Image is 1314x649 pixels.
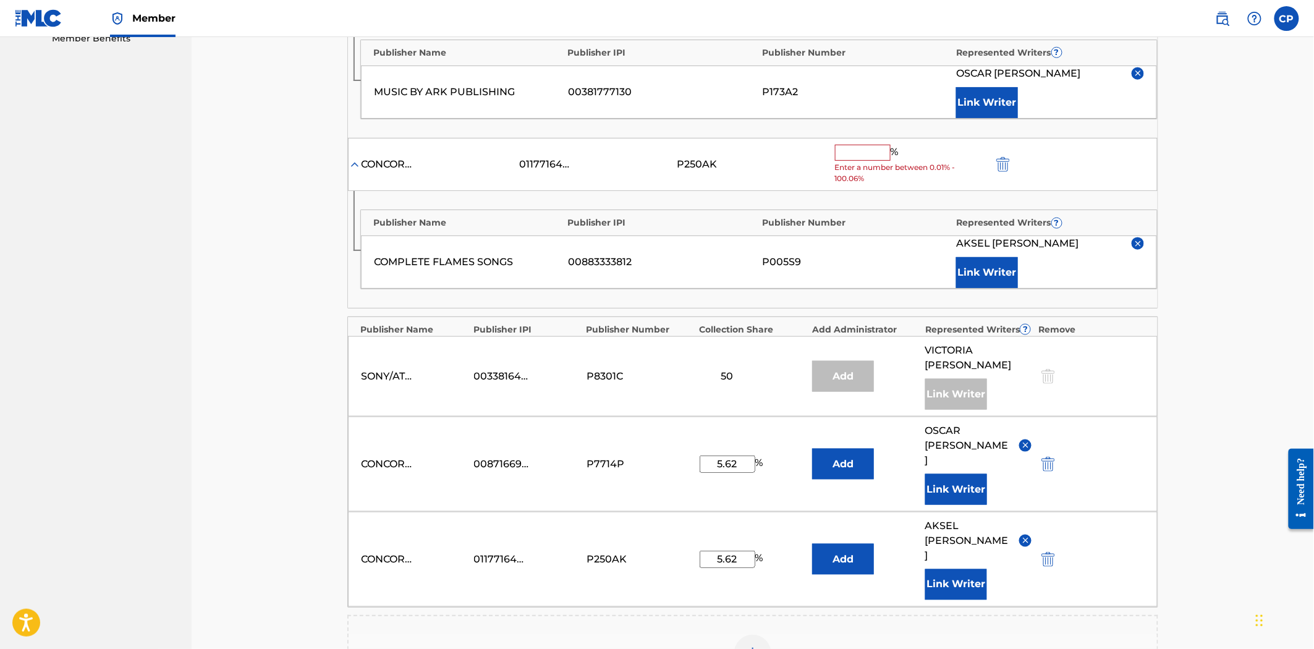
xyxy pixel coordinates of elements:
[956,257,1018,288] button: Link Writer
[755,551,766,568] span: %
[996,157,1010,172] img: 12a2ab48e56ec057fbd8.svg
[132,11,176,25] span: Member
[925,474,987,505] button: Link Writer
[957,216,1145,229] div: Represented Writers
[925,423,1011,468] span: OSCAR [PERSON_NAME]
[1038,323,1145,336] div: Remove
[1252,590,1314,649] iframe: Chat Widget
[1021,536,1030,545] img: remove-from-list-button
[1020,324,1030,334] span: ?
[1052,218,1062,228] span: ?
[891,145,902,161] span: %
[360,323,467,336] div: Publisher Name
[925,343,1032,373] span: VICTORIA [PERSON_NAME]
[925,519,1011,563] span: AKSEL [PERSON_NAME]
[373,216,562,229] div: Publisher Name
[473,323,580,336] div: Publisher IPI
[15,9,62,27] img: MLC Logo
[1210,6,1235,31] a: Public Search
[812,544,874,575] button: Add
[1247,11,1262,26] img: help
[1021,441,1030,450] img: remove-from-list-button
[956,66,1081,81] span: OSCAR [PERSON_NAME]
[374,85,562,100] div: MUSIC BY ARK PUBLISHING
[925,569,987,600] button: Link Writer
[755,456,766,473] span: %
[956,236,1079,251] span: AKSEL [PERSON_NAME]
[568,46,757,59] div: Publisher IPI
[812,449,874,480] button: Add
[1274,6,1299,31] div: User Menu
[587,323,693,336] div: Publisher Number
[812,323,919,336] div: Add Administrator
[956,87,1018,118] button: Link Writer
[835,162,987,184] span: Enter a number between 0.01% - 100.06%
[1041,457,1055,472] img: 12a2ab48e56ec057fbd8.svg
[110,11,125,26] img: Top Rightsholder
[568,216,757,229] div: Publisher IPI
[762,46,951,59] div: Publisher Number
[1134,69,1143,78] img: remove-from-list-button
[762,216,951,229] div: Publisher Number
[1242,6,1267,31] div: Help
[1279,439,1314,539] iframe: Resource Center
[374,255,562,269] div: COMPLETE FLAMES SONGS
[925,323,1032,336] div: Represented Writers
[568,255,756,269] div: 00883333812
[762,85,950,100] div: P173A2
[1134,239,1143,248] img: remove-from-list-button
[373,46,562,59] div: Publisher Name
[349,158,361,171] img: expand-cell-toggle
[1041,552,1055,567] img: 12a2ab48e56ec057fbd8.svg
[568,85,756,100] div: 00381777130
[52,32,177,45] a: Member Benefits
[1052,48,1062,57] span: ?
[762,255,950,269] div: P005S9
[1215,11,1230,26] img: search
[1256,602,1263,639] div: Drag
[957,46,1145,59] div: Represented Writers
[700,323,807,336] div: Collection Share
